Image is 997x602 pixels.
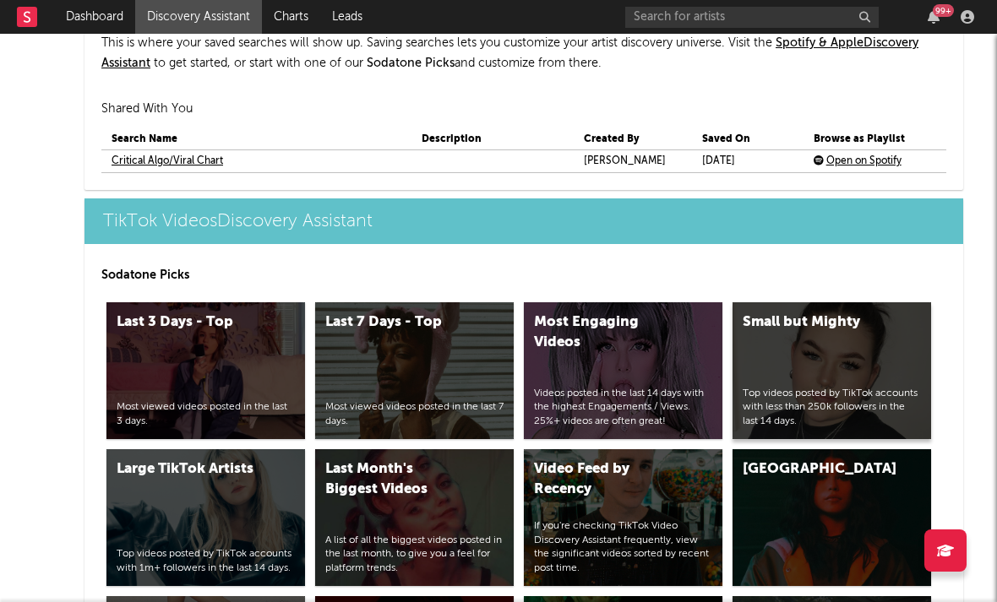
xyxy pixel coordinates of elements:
[315,302,514,439] a: Last 7 Days - TopMost viewed videos posted in the last 7 days.
[534,459,677,500] div: Video Feed by Recency
[692,129,804,150] th: Saved On
[524,449,722,586] a: Video Feed by RecencyIf you're checking TikTok Video Discovery Assistant frequently, view the sig...
[101,99,946,119] h2: Shared With You
[411,129,574,150] th: Description
[692,150,804,173] td: [DATE]
[106,302,305,439] a: Last 3 Days - TopMost viewed videos posted in the last 3 days.
[117,312,259,333] div: Last 3 Days - Top
[84,198,963,244] a: TikTok VideosDiscovery Assistant
[534,312,677,353] div: Most Engaging Videos
[524,302,722,439] a: Most Engaging VideosVideos posted in the last 14 days with the highest Engagements / Views. 25%+ ...
[325,400,504,429] div: Most viewed videos posted in the last 7 days.
[101,33,946,73] p: This is where your saved searches will show up. Saving searches lets you customize your artist di...
[743,459,885,480] div: [GEOGRAPHIC_DATA]
[325,459,468,500] div: Last Month's Biggest Videos
[101,265,946,285] p: Sodatone Picks
[534,387,712,429] div: Videos posted in the last 14 days with the highest Engagements / Views. 25%+ videos are often great!
[743,312,885,333] div: Small but Mighty
[112,151,223,171] a: Critical Algo/Viral Chart
[325,312,468,333] div: Last 7 Days - Top
[814,151,932,171] div: Open on Spotify
[933,4,954,17] div: 99 +
[804,129,933,150] th: Browse as Playlist
[826,156,902,166] span: Open on Spotify
[106,449,305,586] a: Large TikTok ArtistsTop videos posted by TikTok accounts with 1m+ followers in the last 14 days.
[367,57,455,69] span: Sodatone Picks
[315,449,514,586] a: Last Month's Biggest VideosA list of all the biggest videos posted in the last month, to give you...
[117,400,295,429] div: Most viewed videos posted in the last 3 days.
[534,519,712,576] div: If you're checking TikTok Video Discovery Assistant frequently, view the significant videos sorte...
[325,534,504,576] div: A list of all the biggest videos posted in the last month, to give you a feel for platform trends.
[928,10,940,24] button: 99+
[733,302,931,439] a: Small but MightyTop videos posted by TikTok accounts with less than 250k followers in the last 14...
[574,150,692,173] td: [PERSON_NAME]
[117,459,259,480] div: Large TikTok Artists
[733,449,931,586] a: [GEOGRAPHIC_DATA]
[101,129,411,150] th: Search Name
[625,7,879,28] input: Search for artists
[574,129,692,150] th: Created By
[743,387,921,429] div: Top videos posted by TikTok accounts with less than 250k followers in the last 14 days.
[117,547,295,576] div: Top videos posted by TikTok accounts with 1m+ followers in the last 14 days.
